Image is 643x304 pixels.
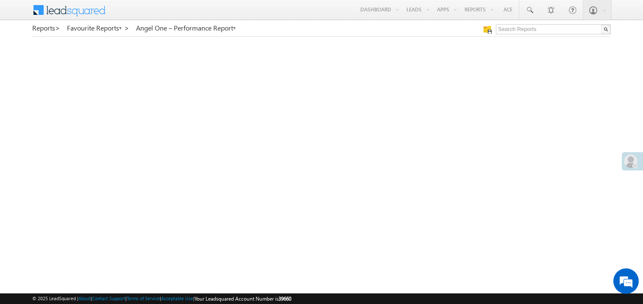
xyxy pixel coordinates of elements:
[278,296,291,302] span: 39660
[32,295,291,303] span: © 2025 LeadSquared | | | | |
[496,24,611,34] input: Search Reports
[78,296,91,301] a: About
[195,296,291,302] span: Your Leadsquared Account Number is
[483,25,492,34] img: Manage all your saved reports!
[55,23,60,33] span: >
[127,296,160,301] a: Terms of Service
[92,296,125,301] a: Contact Support
[67,24,129,32] a: Favourite Reports >
[32,24,60,32] a: Reports>
[161,296,193,301] a: Acceptable Use
[124,23,129,33] span: >
[136,24,237,32] a: Angel One – Performance Report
